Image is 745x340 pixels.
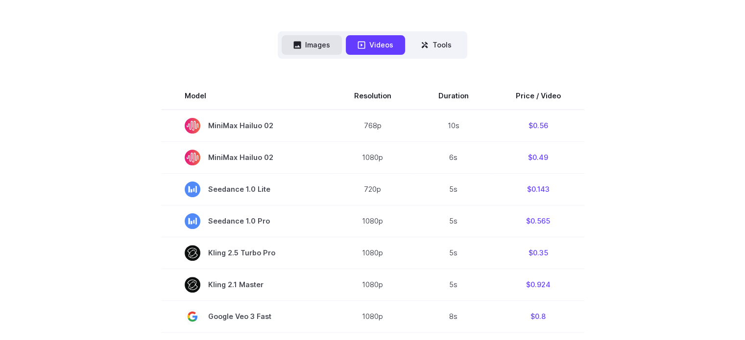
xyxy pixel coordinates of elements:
span: MiniMax Hailuo 02 [185,118,307,134]
span: MiniMax Hailuo 02 [185,150,307,165]
span: Kling 2.1 Master [185,277,307,293]
td: 8s [415,300,492,332]
td: 6s [415,141,492,173]
td: 5s [415,173,492,205]
td: $0.8 [492,300,584,332]
span: Seedance 1.0 Pro [185,213,307,229]
button: Tools [409,35,463,54]
td: 1080p [331,237,415,269]
td: $0.143 [492,173,584,205]
td: 5s [415,205,492,237]
td: 720p [331,173,415,205]
td: 768p [331,110,415,142]
td: $0.924 [492,269,584,300]
td: 5s [415,269,492,300]
td: 1080p [331,269,415,300]
td: 1080p [331,205,415,237]
button: Images [282,35,342,54]
span: Google Veo 3 Fast [185,309,307,324]
span: Seedance 1.0 Lite [185,181,307,197]
th: Model [161,82,331,110]
td: 5s [415,237,492,269]
span: Kling 2.5 Turbo Pro [185,245,307,261]
button: Videos [346,35,405,54]
td: $0.565 [492,205,584,237]
td: 10s [415,110,492,142]
td: $0.35 [492,237,584,269]
td: 1080p [331,300,415,332]
td: 1080p [331,141,415,173]
td: $0.49 [492,141,584,173]
th: Duration [415,82,492,110]
td: $0.56 [492,110,584,142]
th: Price / Video [492,82,584,110]
th: Resolution [331,82,415,110]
